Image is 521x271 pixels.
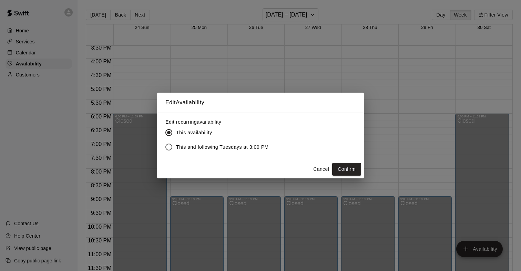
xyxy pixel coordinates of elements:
[176,129,212,136] span: This availability
[157,93,364,113] h2: Edit Availability
[165,118,274,125] label: Edit recurring availability
[310,163,332,176] button: Cancel
[176,144,269,151] span: This and following Tuesdays at 3:00 PM
[332,163,361,176] button: Confirm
